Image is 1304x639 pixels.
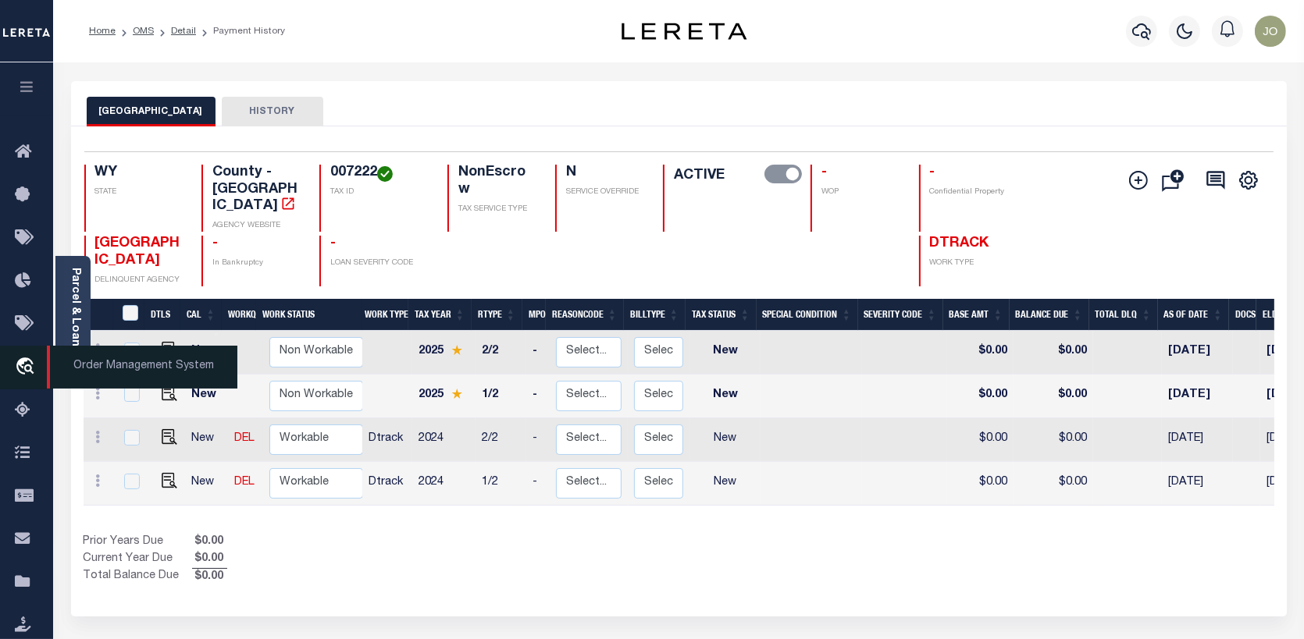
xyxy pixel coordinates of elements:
th: ReasonCode: activate to sort column ascending [546,299,624,331]
td: New [689,375,761,418]
li: Payment History [196,24,285,38]
th: WorkQ [222,299,256,331]
label: ACTIVE [674,165,725,186]
h4: 007222 [330,165,429,182]
p: STATE [95,186,183,198]
a: OMS [133,27,154,36]
img: Star.svg [451,389,462,399]
td: - [526,331,550,375]
td: 2/2 [476,418,526,462]
td: $0.00 [947,331,1014,375]
td: New [185,418,228,462]
th: Work Type [358,299,408,331]
th: DTLS [144,299,180,331]
th: Base Amt: activate to sort column ascending [943,299,1010,331]
th: As of Date: activate to sort column ascending [1158,299,1230,331]
td: $0.00 [947,418,1014,462]
h4: N [566,165,644,182]
th: &nbsp;&nbsp;&nbsp;&nbsp;&nbsp;&nbsp;&nbsp;&nbsp;&nbsp;&nbsp; [84,299,113,331]
th: Tax Year: activate to sort column ascending [408,299,472,331]
td: $0.00 [947,462,1014,506]
td: [DATE] [1162,462,1233,506]
td: 2/2 [476,331,526,375]
td: $0.00 [1014,375,1093,418]
td: New [689,331,761,375]
td: $0.00 [1014,462,1093,506]
p: In Bankruptcy [212,257,301,269]
td: Dtrack [362,418,412,462]
td: [DATE] [1162,331,1233,375]
span: - [330,236,336,250]
span: - [821,165,827,179]
p: TAX SERVICE TYPE [458,204,536,215]
p: Confidential Property [930,186,1018,198]
th: Special Condition: activate to sort column ascending [757,299,858,331]
h4: WY [95,165,183,182]
span: - [930,165,935,179]
td: 1/2 [476,375,526,418]
th: MPO [522,299,546,331]
th: &nbsp; [113,299,145,331]
td: 1/2 [476,462,526,506]
span: $0.00 [192,569,227,586]
th: BillType: activate to sort column ascending [624,299,686,331]
button: [GEOGRAPHIC_DATA] [87,97,216,126]
td: $0.00 [1014,331,1093,375]
td: 2024 [412,418,476,462]
th: Docs [1229,299,1256,331]
p: LOAN SEVERITY CODE [330,257,429,269]
td: - [526,462,550,506]
p: WORK TYPE [930,257,1018,269]
p: WOP [821,186,900,198]
button: HISTORY [222,97,323,126]
th: CAL: activate to sort column ascending [180,299,222,331]
td: [DATE] [1162,375,1233,418]
h4: NonEscrow [458,165,536,198]
th: Severity Code: activate to sort column ascending [858,299,943,331]
a: DEL [234,477,255,488]
td: Total Balance Due [84,568,192,585]
td: Current Year Due [84,551,192,568]
img: Star.svg [451,345,462,355]
td: Dtrack [362,462,412,506]
td: New [185,375,228,418]
p: SERVICE OVERRIDE [566,186,644,198]
p: TAX ID [330,186,429,198]
td: $0.00 [947,375,1014,418]
span: DTRACK [930,236,989,250]
a: Parcel & Loan [69,268,80,346]
h4: County - [GEOGRAPHIC_DATA] [212,165,301,215]
p: DELINQUENT AGENCY [95,275,183,286]
th: Work Status [256,299,362,331]
td: 2025 [412,331,476,375]
td: [DATE] [1162,418,1233,462]
td: New [185,331,228,375]
i: travel_explore [15,357,40,378]
th: RType: activate to sort column ascending [472,299,522,331]
td: New [689,462,761,506]
td: 2025 [412,375,476,418]
img: svg+xml;base64,PHN2ZyB4bWxucz0iaHR0cDovL3d3dy53My5vcmcvMjAwMC9zdmciIHBvaW50ZXItZXZlbnRzPSJub25lIi... [1255,16,1286,47]
td: - [526,418,550,462]
th: Tax Status: activate to sort column ascending [686,299,757,331]
span: $0.00 [192,551,227,568]
span: $0.00 [192,534,227,551]
td: New [689,418,761,462]
td: - [526,375,550,418]
a: Home [89,27,116,36]
span: - [212,236,218,250]
td: New [185,462,228,506]
td: Prior Years Due [84,534,192,551]
a: Detail [171,27,196,36]
span: Order Management System [47,346,237,389]
p: AGENCY WEBSITE [212,220,301,232]
th: Total DLQ: activate to sort column ascending [1089,299,1158,331]
td: $0.00 [1014,418,1093,462]
a: DEL [234,433,255,444]
th: Balance Due: activate to sort column ascending [1010,299,1089,331]
td: 2024 [412,462,476,506]
span: [GEOGRAPHIC_DATA] [95,236,180,268]
img: logo-dark.svg [622,23,746,40]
